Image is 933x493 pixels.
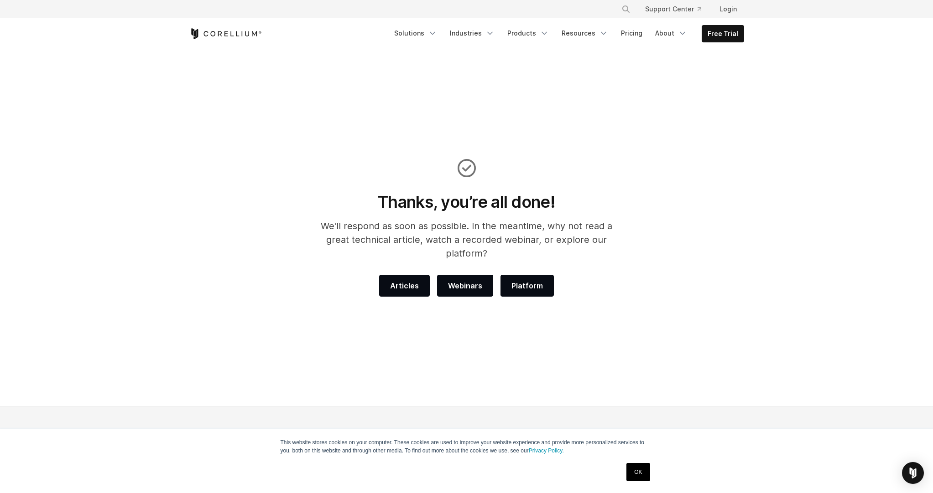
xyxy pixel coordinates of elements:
a: Pricing [615,25,648,41]
a: Platform [500,275,554,297]
a: OK [626,463,650,481]
a: Support Center [638,1,709,17]
span: Webinars [448,280,482,291]
p: This website stores cookies on your computer. These cookies are used to improve your website expe... [281,438,653,455]
a: About [650,25,693,41]
a: Login [712,1,744,17]
span: Platform [511,280,543,291]
button: Search [618,1,634,17]
p: We'll respond as soon as possible. In the meantime, why not read a great technical article, watch... [308,219,625,260]
div: Navigation Menu [610,1,744,17]
div: Navigation Menu [389,25,744,42]
div: Open Intercom Messenger [902,462,924,484]
span: Articles [390,280,419,291]
a: Industries [444,25,500,41]
a: Resources [556,25,614,41]
a: Free Trial [702,26,744,42]
a: Articles [379,275,430,297]
a: Privacy Policy. [529,447,564,454]
a: Corellium Home [189,28,262,39]
h1: Thanks, you’re all done! [308,192,625,212]
a: Solutions [389,25,443,41]
a: Products [502,25,554,41]
a: Webinars [437,275,493,297]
